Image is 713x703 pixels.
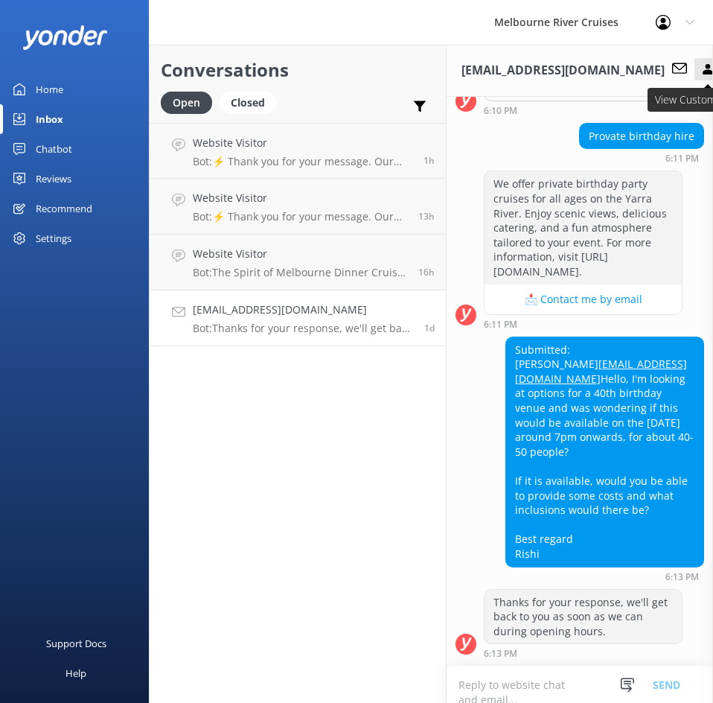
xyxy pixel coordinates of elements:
div: Inbox [36,104,63,134]
div: Provate birthday hire [580,124,703,149]
p: Bot: The Spirit of Melbourne Dinner Cruise includes a 4-course meal with an entrée, main, dessert... [193,266,407,279]
span: Sep 07 2025 08:59pm (UTC +10:00) Australia/Sydney [418,266,435,279]
p: Bot: Thanks for your response, we'll get back to you as soon as we can during opening hours. [193,322,413,335]
div: Recommend [36,194,92,223]
strong: 6:10 PM [484,106,517,115]
div: Open [161,92,212,114]
div: Sep 06 2025 06:11pm (UTC +10:00) Australia/Sydney [484,319,682,329]
div: Closed [220,92,276,114]
a: Closed [220,94,284,110]
div: Home [36,74,63,104]
h3: [EMAIL_ADDRESS][DOMAIN_NAME] [461,61,665,80]
span: Sep 08 2025 11:26am (UTC +10:00) Australia/Sydney [423,154,435,167]
strong: 6:13 PM [665,573,699,582]
div: Settings [36,223,71,253]
h2: Conversations [161,56,435,84]
div: Sep 06 2025 06:11pm (UTC +10:00) Australia/Sydney [579,153,704,163]
img: yonder-white-logo.png [22,25,108,50]
a: Open [161,94,220,110]
h4: Website Visitor [193,190,407,206]
a: [EMAIL_ADDRESS][DOMAIN_NAME]Bot:Thanks for your response, we'll get back to you as soon as we can... [150,290,446,346]
h4: Website Visitor [193,135,412,151]
strong: 6:11 PM [484,320,517,329]
a: Website VisitorBot:⚡ Thank you for your message. Our office hours are Mon - Fri 9.30am - 5pm. We'... [150,179,446,235]
p: Bot: ⚡ Thank you for your message. Our office hours are Mon - Fri 9.30am - 5pm. We'll get back to... [193,155,412,168]
strong: 6:11 PM [665,154,699,163]
div: Chatbot [36,134,72,164]
button: 📩 Contact me by email [485,284,682,314]
div: Support Docs [46,629,106,658]
div: We offer private birthday party cruises for all ages on the Yarra River. Enjoy scenic views, deli... [485,171,682,284]
a: Website VisitorBot:The Spirit of Melbourne Dinner Cruise includes a 4-course meal with an entrée,... [150,235,446,290]
strong: 6:13 PM [484,649,517,658]
h4: [EMAIL_ADDRESS][DOMAIN_NAME] [193,302,413,318]
div: Sep 06 2025 06:13pm (UTC +10:00) Australia/Sydney [484,648,682,658]
div: Sep 06 2025 06:10pm (UTC +10:00) Australia/Sydney [484,105,682,115]
a: [EMAIL_ADDRESS][DOMAIN_NAME] [515,357,687,386]
div: Submitted: [PERSON_NAME] Hello, I'm looking at options for a 40th birthday venue and was wonderin... [506,337,703,567]
a: Website VisitorBot:⚡ Thank you for your message. Our office hours are Mon - Fri 9.30am - 5pm. We'... [150,123,446,179]
div: Help [65,658,86,688]
div: Reviews [36,164,71,194]
p: Bot: ⚡ Thank you for your message. Our office hours are Mon - Fri 9.30am - 5pm. We'll get back to... [193,210,407,223]
div: Sep 06 2025 06:13pm (UTC +10:00) Australia/Sydney [505,571,704,582]
span: Sep 07 2025 11:51pm (UTC +10:00) Australia/Sydney [418,210,435,223]
span: Sep 06 2025 06:13pm (UTC +10:00) Australia/Sydney [424,322,435,334]
h4: Website Visitor [193,246,407,262]
div: Thanks for your response, we'll get back to you as soon as we can during opening hours. [485,590,682,644]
